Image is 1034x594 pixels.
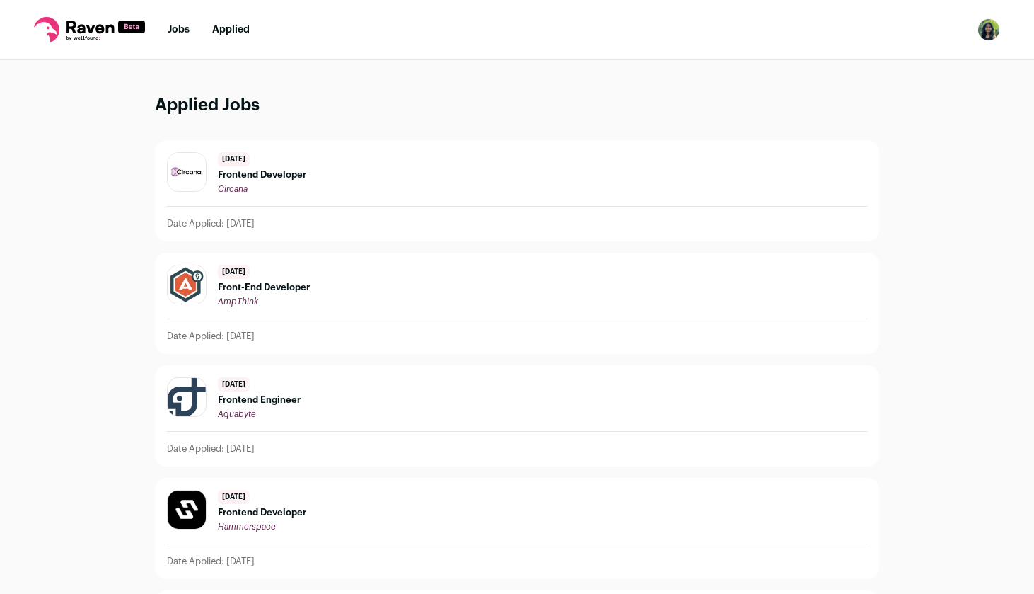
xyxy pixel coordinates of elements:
a: [DATE] Front-End Developer AmpThink Date Applied: [DATE] [156,253,878,353]
p: Date Applied: [DATE] [167,331,255,342]
span: [DATE] [218,152,250,166]
img: ad4e31eb1cc6aa6445154b11e39026f4539183e9bd20fb7ad1bcc0fb7059fe0c.png [168,378,206,416]
p: Date Applied: [DATE] [167,556,255,567]
span: [DATE] [218,265,250,279]
img: 17902178-medium_jpg [977,18,1000,41]
span: [DATE] [218,377,250,392]
a: [DATE] Frontend Engineer Aquabyte Date Applied: [DATE] [156,366,878,466]
span: [DATE] [218,490,250,504]
a: Jobs [168,25,190,35]
p: Date Applied: [DATE] [167,218,255,229]
a: Applied [212,25,250,35]
button: Open dropdown [977,18,1000,41]
span: Aquabyte [218,410,256,418]
span: Frontend Engineer [218,394,301,406]
span: Frontend Developer [218,169,306,181]
img: b48c50ad4e75ea96e5c8008e9182a4f4faab07dee62285ea664d1f1d98bb7e4d [168,153,206,191]
a: [DATE] Frontend Developer Circana Date Applied: [DATE] [156,141,878,241]
span: Hammerspace [218,522,276,531]
h1: Applied Jobs [155,94,879,118]
img: efe25d0d4604cd77f2ff5606730f6020b573381b8c533a6208aa3b50f2601e14.jpg [168,265,206,304]
a: [DATE] Frontend Developer Hammerspace Date Applied: [DATE] [156,479,878,578]
span: Frontend Developer [218,507,306,518]
span: AmpThink [218,297,258,306]
span: Front-End Developer [218,282,310,293]
p: Date Applied: [DATE] [167,443,255,455]
img: 6b67a3d31cda2be39ad2f367d96dddcb776d16ee4125687fda67486e280b0707.jpg [168,491,206,529]
span: Circana [218,185,248,193]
